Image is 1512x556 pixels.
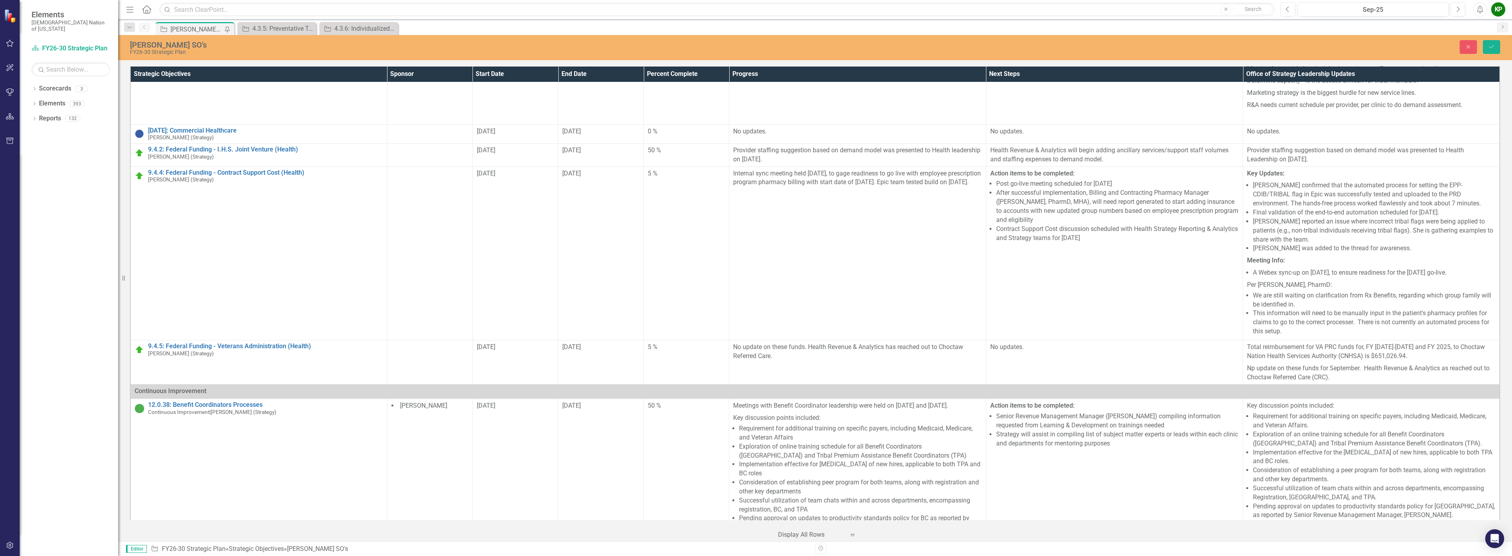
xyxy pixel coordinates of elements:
span: [DATE] [562,146,581,154]
p: Key discussion points included: [733,412,982,423]
img: CI Action Plan Approved/In Progress [135,404,144,413]
div: Sep-25 [1300,5,1446,15]
li: BC's application data currently not integrated into the EPIC system. [PERSON_NAME] devised a set ... [1253,520,1495,556]
a: Elements [39,99,65,108]
div: 393 [69,100,85,107]
p: Internal sync meeting held [DATE], to gage readiness to go live with employee prescription progra... [733,169,982,187]
div: [PERSON_NAME] SO's [130,41,915,49]
a: Strategic Objectives [229,545,284,552]
li: Strategy will assist in compiling list of subject matter experts or leads within each clinic and ... [996,430,1239,448]
div: 5 % [648,343,725,352]
a: 9.4.5: Federal Funding - Veterans Administration (Health) [148,343,383,350]
li: Senior Revenue Management Manager ([PERSON_NAME]) compiling information requested from Learning &... [996,412,1239,430]
span: [DATE] [477,343,495,351]
div: 50 % [648,146,725,155]
p: Health Revenue & Analytics will begin adding ancillary services/support staff volumes and staffin... [990,146,1239,164]
span: Search [1245,6,1262,12]
li: This information will need to be manually input in the patient's pharmacy profiles for claims to ... [1253,309,1495,336]
a: 4.3.6: Individualized Prevention Plans [321,24,396,33]
li: Implementation effective for [MEDICAL_DATA] of new hires, applicable to both TPA and BC roles [739,460,982,478]
li: After successful implementation, Billing and Contracting Pharmacy Manager ([PERSON_NAME], PharmD,... [996,188,1239,224]
li: [PERSON_NAME] confirmed that the automated process for setting the EPP-CDIB/TRIBAL flag in Epic w... [1253,181,1495,208]
img: On Target [135,171,144,181]
span: [DATE] [562,127,581,135]
p: No updates. [990,127,1239,136]
div: [PERSON_NAME] SO's [287,545,348,552]
div: Open Intercom Messenger [1485,529,1504,548]
span: | [209,409,211,415]
strong: Key Updates: [1247,170,1284,177]
img: Not Started [135,129,144,139]
div: FY26-30 Strategic Plan [130,49,915,55]
a: 9.4.2: Federal Funding - I.H.S. Joint Venture (Health) [148,146,383,153]
div: Provider staffing suggestion based on demand model was presented to Health leadership on [DATE]. [733,146,982,164]
span: [DATE] [477,170,495,177]
img: ClearPoint Strategy [4,9,18,23]
input: Search ClearPoint... [159,3,1275,17]
li: Exploration of online training schedule for all Benefit Coordinators ([GEOGRAPHIC_DATA]) and Trib... [739,442,982,460]
p: Total reimbursement for VA PRC funds for, FY [DATE]-[DATE] and FY 2025, to Choctaw Nation Health ... [1247,343,1495,362]
li: Contract Support Cost discussion scheduled with Health Strategy Reporting & Analytics and Strateg... [996,225,1239,243]
small: [PERSON_NAME] (Strategy) [148,351,214,357]
span: [DATE] [477,146,495,154]
div: 0 % [648,127,725,136]
div: [PERSON_NAME] SO's [170,24,222,34]
p: No update on these funds. Health Revenue & Analytics has reached out to Choctaw Referred Care. [733,343,982,361]
span: [PERSON_NAME] [400,402,447,409]
a: FY26-30 Strategic Plan [162,545,226,552]
span: We are still waiting on clarification from Rx Benefits, regarding which group family will be iden... [1253,292,1491,308]
a: Reports [39,114,61,123]
button: KP [1491,2,1505,17]
div: 3 [75,85,88,92]
button: Sep-25 [1297,2,1449,17]
div: 132 [65,115,80,122]
p: No updates. [990,343,1239,352]
span: [DATE] [562,402,581,409]
img: On Target [135,148,144,158]
p: No updates. [1247,127,1495,136]
small: [PERSON_NAME] (Strategy) [148,409,276,415]
li: Pending approval on updates to productivity standards policy for BC as reported by Senior Revenue... [739,514,982,532]
li: Exploration of an online training schedule for all Benefit Coordinators ([GEOGRAPHIC_DATA]) and T... [1253,430,1495,448]
li: Implementation effective for the [MEDICAL_DATA] of new hires, applicable to both TPA and BC roles. [1253,448,1495,466]
span: [DATE] [477,402,495,409]
small: [PERSON_NAME] (Strategy) [148,177,214,183]
strong: Action items to be completed: [990,170,1075,177]
span: Continuous Improvement [148,409,209,415]
p: R&A needs current schedule per provider, per clinic to do demand assessment. [1247,99,1495,111]
li: Final validation of the end-to-end automation scheduled for [DATE]. [1253,208,1495,217]
li: [PERSON_NAME] reported an issue where incorrect tribal flags were being applied to patients (e.g.... [1253,217,1495,244]
input: Search Below... [31,63,110,76]
button: Search [1233,4,1273,15]
span: [DATE] [477,127,495,135]
p: Np update on these funds for September. Health Revenue & Analytics as reached out to Choctaw Refe... [1247,362,1495,382]
li: Requirement for additional training on specific payers, including Medicaid, Medicare, and Veteran... [1253,412,1495,430]
a: Scorecards [39,84,71,93]
li: Successful utilization of team chats within and across departments, encompassing Registration, [G... [1253,484,1495,502]
small: [PERSON_NAME] (Strategy) [148,135,214,140]
span: Elements [31,10,110,19]
small: [PERSON_NAME] (Strategy) [148,154,214,160]
div: 50 % [648,401,725,410]
li: Consideration of establishing peer program for both teams, along with registration and other key ... [739,478,982,496]
small: [DEMOGRAPHIC_DATA] Nation of [US_STATE] [31,19,110,32]
div: » » [151,545,809,554]
li: Successful utilization of team chats within and across departments, encompassing registration, BC... [739,496,982,514]
li: A Webex sync-up on [DATE], to ensure readiness for the [DATE] go-live. [1253,268,1495,277]
a: 12.0.38: Benefit Coordinators Processes [148,401,383,408]
a: [DATE]: Commercial Healthcare [148,127,383,134]
span: [DATE] [562,170,581,177]
span: Per [PERSON_NAME], PharmD: [1247,281,1332,288]
span: Editor [126,545,147,553]
p: Meetings with Benefit Coordinator leadership were held on [DATE] and [DATE]. [733,401,982,412]
p: No updates. [733,127,982,136]
div: 4.3.5: Preventative Tests [252,24,314,33]
span: [DATE] [562,343,581,351]
div: 4.3.6: Individualized Prevention Plans [334,24,396,33]
li: Consideration of establishing a peer program for both teams, along with registration and other ke... [1253,466,1495,484]
a: 9.4.4: Federal Funding - Contract Support Cost (Health) [148,169,383,176]
a: FY26-30 Strategic Plan [31,44,110,53]
a: 4.3.5: Preventative Tests [239,24,314,33]
li: Post go-live meeting scheduled for [DATE] [996,179,1239,188]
